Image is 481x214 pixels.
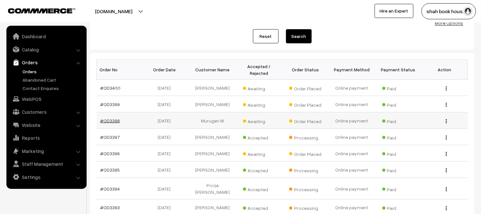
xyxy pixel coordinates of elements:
[243,116,275,125] span: Awaiting
[143,145,189,162] td: [DATE]
[143,112,189,129] td: [DATE]
[329,80,375,96] td: Online payment
[8,119,84,131] a: Website
[8,8,75,13] img: COMMMERCE
[101,85,121,91] a: #OD3400
[189,80,236,96] td: [PERSON_NAME]
[286,29,312,43] button: Search
[243,149,275,157] span: Awaiting
[8,44,84,55] a: Catalog
[8,6,64,14] a: COMMMERCE
[8,158,84,170] a: Staff Management
[243,84,275,92] span: Awaiting
[382,184,415,193] span: Paid
[289,100,321,108] span: Order Placed
[143,129,189,145] td: [DATE]
[375,60,422,80] th: Payment Status
[101,134,120,140] a: #OD3397
[382,84,415,92] span: Paid
[243,133,275,141] span: Accepted
[282,60,329,80] th: Order Status
[382,203,415,212] span: Paid
[243,165,275,174] span: Accepted
[189,129,236,145] td: [PERSON_NAME]
[446,152,447,156] img: Menu
[382,100,415,108] span: Paid
[446,103,447,107] img: Menu
[446,136,447,140] img: Menu
[143,80,189,96] td: [DATE]
[143,96,189,112] td: [DATE]
[243,100,275,108] span: Awaiting
[382,133,415,141] span: Paid
[101,205,120,210] a: #OD3393
[289,149,321,157] span: Order Placed
[446,168,447,173] img: Menu
[189,178,236,200] td: Pooja [PERSON_NAME]
[446,187,447,192] img: Menu
[329,60,375,80] th: Payment Method
[329,145,375,162] td: Online payment
[143,162,189,178] td: [DATE]
[243,203,275,212] span: Accepted
[422,60,468,80] th: Action
[143,178,189,200] td: [DATE]
[422,3,476,19] button: shah book hous…
[289,84,321,92] span: Order Placed
[382,149,415,157] span: Paid
[21,85,84,92] a: Contact Enquires
[329,96,375,112] td: Online payment
[8,145,84,157] a: Marketing
[143,60,189,80] th: Order Date
[446,119,447,123] img: Menu
[73,3,155,19] button: [DOMAIN_NAME]
[97,60,143,80] th: Order No
[8,106,84,118] a: Customers
[8,132,84,144] a: Reports
[101,102,120,107] a: #OD3399
[382,165,415,174] span: Paid
[289,203,321,212] span: Processing
[289,116,321,125] span: Order Placed
[21,76,84,83] a: Abandoned Cart
[101,186,120,192] a: #OD3394
[375,4,414,18] a: Hire an Expert
[289,133,321,141] span: Processing
[101,167,120,173] a: #OD3395
[329,162,375,178] td: Online payment
[189,60,236,80] th: Customer Name
[289,165,321,174] span: Processing
[189,162,236,178] td: [PERSON_NAME]
[329,178,375,200] td: Online payment
[101,151,120,156] a: #OD3396
[189,96,236,112] td: [PERSON_NAME]
[435,20,463,26] a: More Options
[243,184,275,193] span: Accepted
[8,57,84,68] a: Orders
[189,112,236,129] td: Murugan M
[289,184,321,193] span: Processing
[329,129,375,145] td: Online payment
[8,93,84,105] a: WebPOS
[8,171,84,183] a: Settings
[236,60,282,80] th: Accepted / Rejected
[463,6,473,16] img: user
[101,118,120,123] a: #OD3398
[21,68,84,75] a: Orders
[329,112,375,129] td: Online payment
[446,206,447,210] img: Menu
[253,29,279,43] a: Reset
[382,116,415,125] span: Paid
[8,31,84,42] a: Dashboard
[446,86,447,91] img: Menu
[189,145,236,162] td: [PERSON_NAME]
